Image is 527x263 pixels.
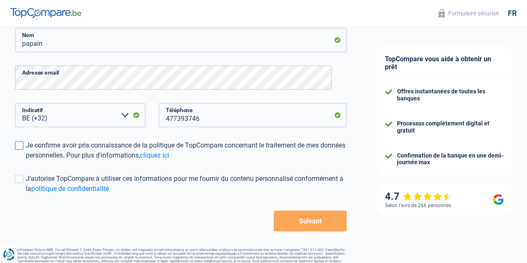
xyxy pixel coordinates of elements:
[26,140,347,160] div: Je confirme avoir pris connaissance de la politique de TopCompare concernant le traitement de mes...
[377,47,512,80] div: TopCompare vous aide à obtenir un prêt
[10,8,81,18] img: TopCompare Logo
[31,185,109,193] a: politique de confidentialité
[26,174,347,194] div: J'autorise TopCompare à utiliser ces informations pour me fournir du contenu personnalisé conform...
[508,9,517,18] div: fr
[397,88,504,102] div: Offres instantanées de toutes les banques
[385,203,451,208] div: Selon l’avis de 266 personnes
[274,210,347,231] button: Suivant
[159,103,347,127] input: 401020304
[433,6,504,20] button: Formulaire sécurisé
[397,120,504,134] div: Processus complètement digital et gratuit
[385,190,452,203] div: 4.7
[140,151,169,159] a: cliquez ici
[397,152,504,166] div: Confirmation de la banque en une demi-journée max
